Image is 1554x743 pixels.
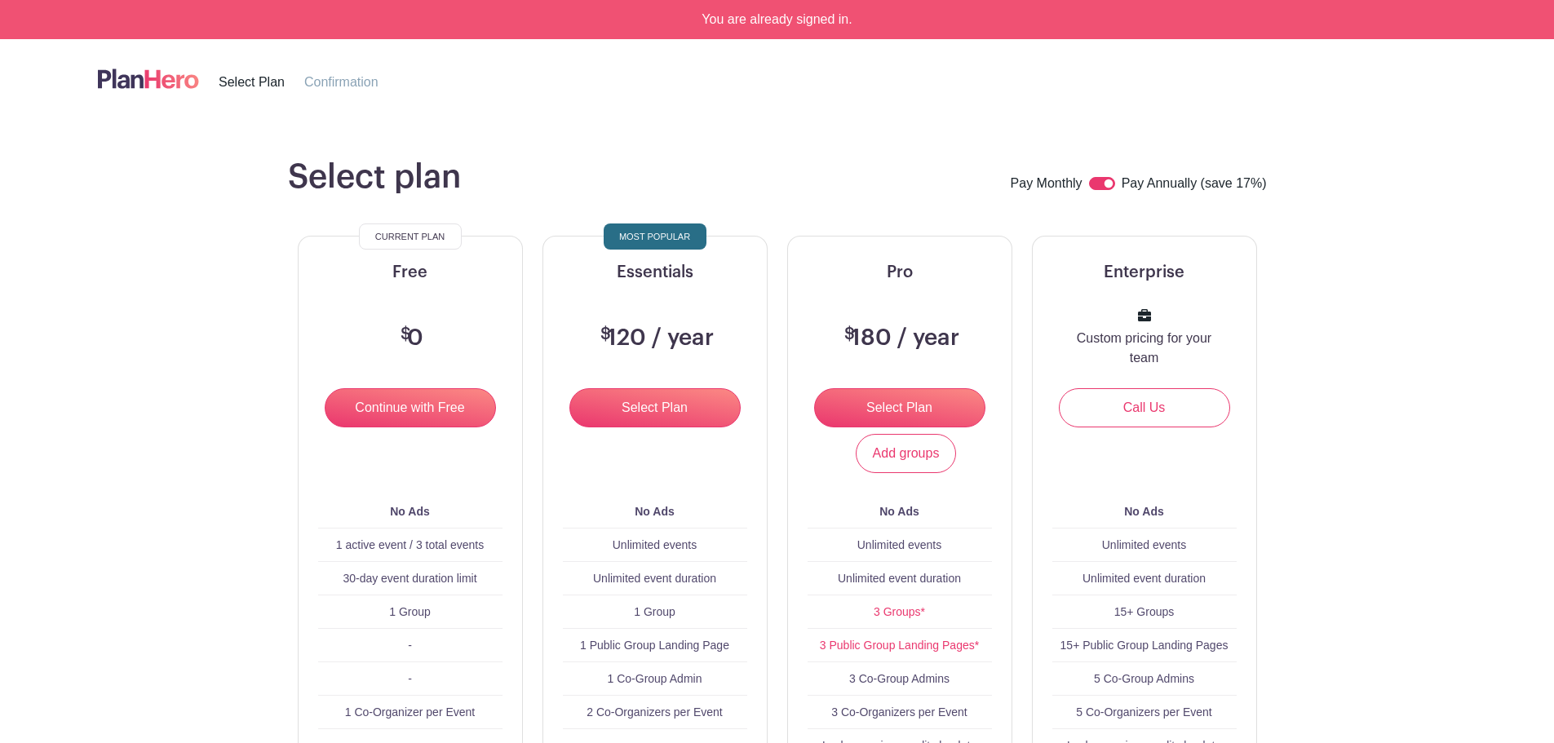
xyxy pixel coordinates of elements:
img: logo-507f7623f17ff9eddc593b1ce0a138ce2505c220e1c5a4e2b4648c50719b7d32.svg [98,65,199,92]
span: Unlimited events [1102,538,1187,551]
span: 3 Co-Organizers per Event [831,705,967,719]
b: No Ads [635,505,674,518]
span: 5 Co-Organizers per Event [1076,705,1212,719]
span: Select Plan [219,75,285,89]
h5: Enterprise [1052,263,1237,282]
span: - [408,639,412,652]
h5: Essentials [563,263,747,282]
span: Unlimited events [857,538,942,551]
h5: Free [318,263,503,282]
b: No Ads [390,505,429,518]
span: 5 Co-Group Admins [1094,672,1194,685]
span: Current Plan [375,227,445,246]
label: Pay Monthly [1011,174,1082,195]
label: Pay Annually (save 17%) [1122,174,1267,195]
h5: Pro [808,263,992,282]
h3: 120 / year [596,325,714,352]
span: 1 active event / 3 total events [336,538,484,551]
span: Confirmation [304,75,379,89]
input: Select Plan [814,388,985,427]
a: Call Us [1059,388,1230,427]
h1: Select plan [288,157,461,197]
span: 30-day event duration limit [343,572,476,585]
h3: 0 [396,325,423,352]
h3: 180 / year [840,325,959,352]
span: $ [401,326,411,343]
span: 1 Group [389,605,431,618]
span: 1 Co-Organizer per Event [345,705,476,719]
span: 1 Co-Group Admin [608,672,702,685]
span: $ [600,326,611,343]
span: $ [844,326,855,343]
span: 1 Group [634,605,675,618]
a: 3 Public Group Landing Pages* [820,639,979,652]
span: 15+ Public Group Landing Pages [1060,639,1229,652]
span: 2 Co-Organizers per Event [587,705,723,719]
span: 15+ Groups [1114,605,1175,618]
span: Unlimited event duration [593,572,716,585]
span: Unlimited events [613,538,697,551]
a: Add groups [856,434,957,473]
span: Unlimited event duration [838,572,961,585]
input: Continue with Free [325,388,496,427]
b: No Ads [879,505,919,518]
input: Select Plan [569,388,741,427]
p: Custom pricing for your team [1072,329,1217,368]
b: No Ads [1124,505,1163,518]
span: 3 Co-Group Admins [849,672,950,685]
a: 3 Groups* [874,605,925,618]
span: Unlimited event duration [1082,572,1206,585]
span: - [408,672,412,685]
span: Most Popular [619,227,690,246]
span: 1 Public Group Landing Page [580,639,729,652]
